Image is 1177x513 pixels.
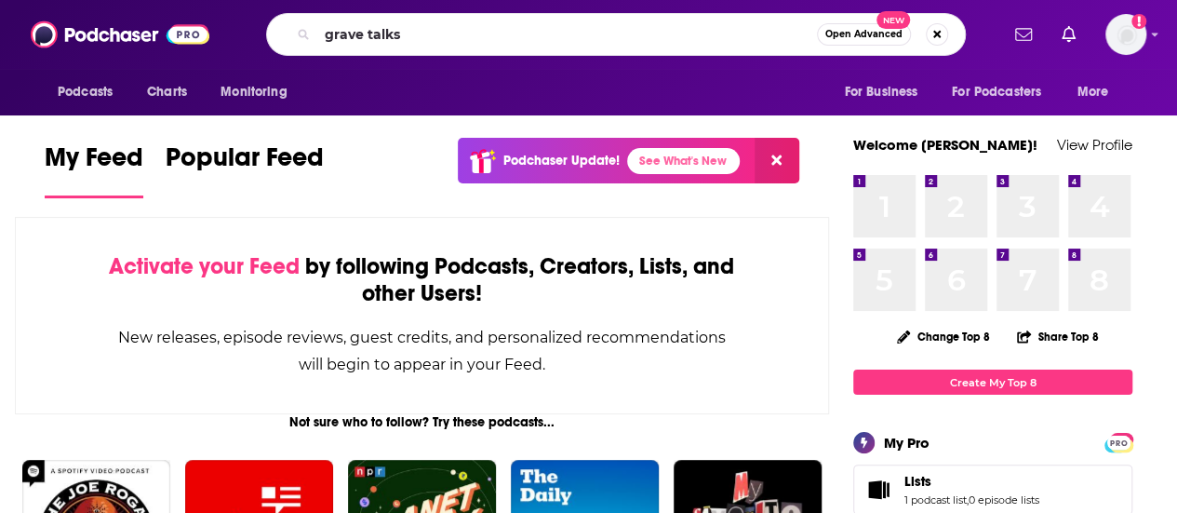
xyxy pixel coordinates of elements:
[844,79,917,105] span: For Business
[109,252,300,280] span: Activate your Feed
[266,13,966,56] div: Search podcasts, credits, & more...
[860,477,897,503] a: Lists
[1105,14,1146,55] button: Show profile menu
[1107,436,1130,450] span: PRO
[15,414,829,430] div: Not sure who to follow? Try these podcasts...
[940,74,1068,110] button: open menu
[503,153,620,169] p: Podchaser Update!
[853,136,1037,154] a: Welcome [PERSON_NAME]!
[1054,19,1083,50] a: Show notifications dropdown
[1077,79,1109,105] span: More
[969,493,1039,506] a: 0 episode lists
[817,23,911,46] button: Open AdvancedNew
[58,79,113,105] span: Podcasts
[166,142,324,184] span: Popular Feed
[904,493,967,506] a: 1 podcast list
[1105,14,1146,55] img: User Profile
[886,325,1001,348] button: Change Top 8
[627,148,740,174] a: See What's New
[831,74,941,110] button: open menu
[876,11,910,29] span: New
[1064,74,1132,110] button: open menu
[45,74,137,110] button: open menu
[109,253,735,307] div: by following Podcasts, Creators, Lists, and other Users!
[221,79,287,105] span: Monitoring
[904,473,1039,490] a: Lists
[904,473,931,490] span: Lists
[1016,318,1100,355] button: Share Top 8
[1107,435,1130,449] a: PRO
[853,370,1132,395] a: Create My Top 8
[952,79,1041,105] span: For Podcasters
[1008,19,1039,50] a: Show notifications dropdown
[884,434,930,452] div: My Pro
[1131,14,1146,29] svg: Add a profile image
[317,20,817,49] input: Search podcasts, credits, & more...
[109,324,735,378] div: New releases, episode reviews, guest credits, and personalized recommendations will begin to appe...
[1105,14,1146,55] span: Logged in as mdekoning
[825,30,903,39] span: Open Advanced
[147,79,187,105] span: Charts
[31,17,209,52] img: Podchaser - Follow, Share and Rate Podcasts
[166,142,324,198] a: Popular Feed
[135,74,198,110] a: Charts
[207,74,311,110] button: open menu
[967,493,969,506] span: ,
[45,142,143,198] a: My Feed
[45,142,143,184] span: My Feed
[1057,136,1132,154] a: View Profile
